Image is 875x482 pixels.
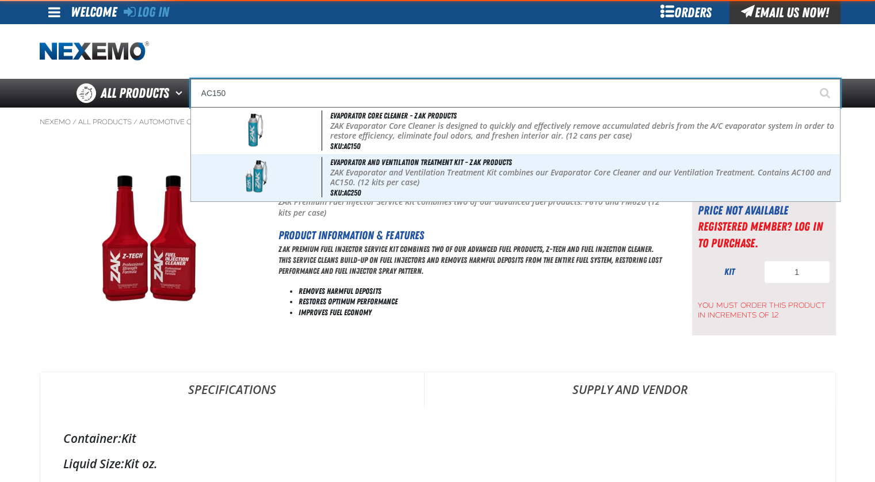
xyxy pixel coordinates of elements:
label: Container: [63,430,121,446]
a: Home [40,41,149,62]
a: Nexemo [40,117,71,127]
input: Product Quantity [764,261,830,284]
span: SKU:AC250 [330,188,361,197]
span: Evaporator and Ventilation Treatment Kit - ZAK Products [330,158,512,167]
div: kit [698,266,761,278]
p: ZAK Evaporator Core Cleaner is designed to quickly and effectively remove accumulated debris from... [330,121,838,141]
div: Kit [63,430,812,446]
li: Removes Harmful Deposits [299,286,663,297]
span: All Products [101,83,169,104]
div: Kit oz. [63,456,812,472]
span: Evaporator Core Cleaner - ZAK Products [330,111,457,120]
a: Supply and Vendor [425,372,835,407]
li: Restores Optimum Performance [299,296,663,307]
img: 5b11587c487e2974022648-ac250_wo_nascar.png [227,157,280,197]
nav: Breadcrumbs [40,117,836,127]
a: Log In [124,4,169,20]
p: ZAK Evaporator and Ventilation Treatment Kit combines our Evaporator Core Cleaner and our Ventila... [330,168,838,188]
button: Open All Products pages [171,79,190,108]
p: ZAK Premium Fuel Injector Service Kit combines two of our advanced fuel products, Z-Tech and Fuel... [278,244,663,277]
label: Liquid Size: [63,456,124,472]
a: Specifications [40,372,424,407]
a: Registered Member? Log In to purchase. [698,219,823,250]
img: 5b11587c31003023450700-ac150_wo_nascar_1.png [227,110,280,151]
span: / [133,117,137,127]
button: Start Searching [812,79,840,108]
span: / [72,117,77,127]
img: Fuel Rail Induction Kit - ZAK Products [40,157,258,325]
div: Price not available [698,202,830,219]
a: All Products [78,117,132,127]
p: ZAK Premium Fuel Injector Service Kit combines two of our advanced fuel products: F610 and FM620 ... [278,197,663,219]
a: Automotive Chemicals [139,117,228,127]
span: SKU:AC150 [330,141,361,151]
h2: Product Information & Features [278,227,663,244]
input: Search [190,79,840,108]
span: You must order this product in increments of 12 [698,295,830,320]
img: Nexemo logo [40,41,149,62]
li: Improves Fuel Economy [299,307,663,318]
